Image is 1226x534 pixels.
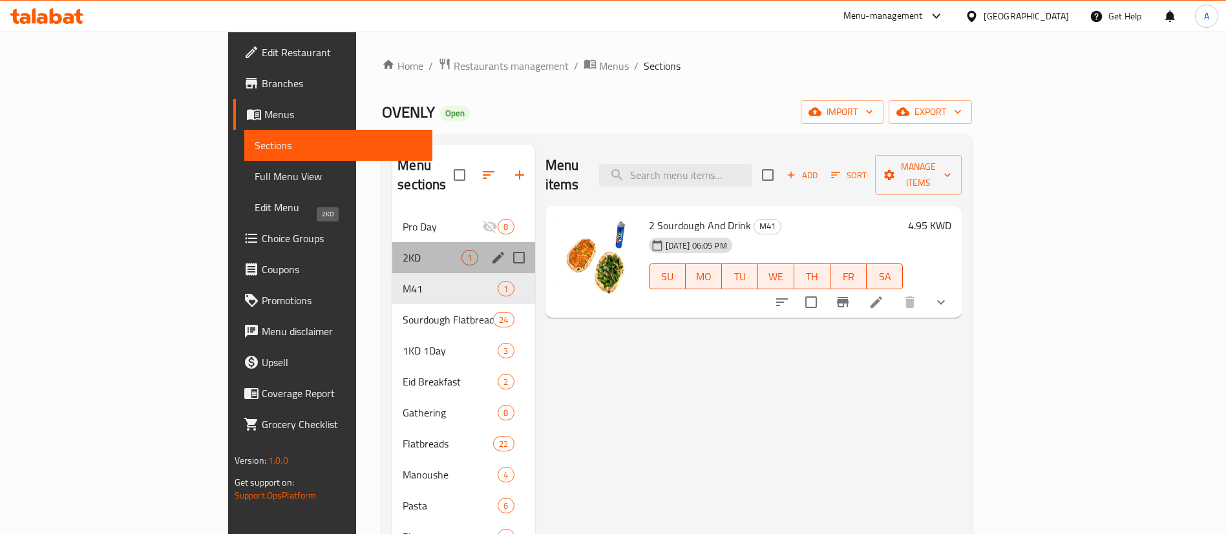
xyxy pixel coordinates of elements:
span: 1.0.0 [268,452,288,469]
div: 1KD 1Day3 [392,335,534,366]
span: Sourdough Flatbread [403,312,493,327]
div: items [498,374,514,389]
button: edit [489,248,508,267]
button: show more [925,287,956,318]
a: Menu disclaimer [233,316,433,347]
span: M41 [403,281,498,296]
span: Select to update [798,289,825,316]
span: 6 [498,500,513,512]
a: Branches [233,68,433,99]
div: items [461,250,478,265]
span: Eid Breakfast [403,374,498,389]
div: items [493,436,514,451]
button: WE [758,263,794,289]
span: M41 [754,219,781,234]
span: 1KD 1Day [403,343,498,358]
span: 22 [494,438,513,450]
li: / [634,58,639,74]
button: Branch-specific-item [827,287,858,318]
div: M411 [392,273,534,304]
span: Gathering [403,405,498,420]
a: Support.OpsPlatform [235,487,317,504]
a: Choice Groups [233,223,433,254]
div: items [498,467,514,482]
svg: Show Choices [933,294,949,310]
span: SA [872,267,898,286]
span: Menus [264,107,423,122]
div: Menu-management [843,8,923,24]
span: Open [440,108,470,119]
span: Version: [235,452,266,469]
span: 1 [498,283,513,295]
a: Sections [244,130,433,161]
span: WE [763,267,789,286]
div: items [498,281,514,296]
span: Add [785,168,819,183]
div: items [498,498,514,513]
div: Eid Breakfast2 [392,366,534,397]
button: TU [722,263,758,289]
a: Upsell [233,347,433,378]
span: 1 [462,252,477,264]
a: Promotions [233,285,433,316]
button: Add section [504,159,535,190]
a: Coupons [233,254,433,285]
span: Grocery Checklist [262,416,423,432]
span: 2 [498,376,513,388]
span: Select section [754,161,781,189]
button: FR [830,263,867,289]
h6: 4.95 KWD [908,216,951,234]
span: Coupons [262,262,423,277]
button: Add [781,165,823,185]
span: Add item [781,165,823,185]
li: / [574,58,578,74]
span: Menu disclaimer [262,323,423,339]
span: Promotions [262,293,423,308]
div: Open [440,106,470,121]
nav: breadcrumb [382,57,972,74]
a: Edit menu item [869,294,884,310]
span: Sections [644,58,681,74]
div: Flatbreads [403,436,493,451]
span: export [899,104,962,120]
span: Pro Day [403,219,482,234]
span: A [1204,9,1209,23]
h2: Menu items [545,156,584,194]
span: 2KD [403,250,461,265]
span: Sort items [823,165,875,185]
span: Restaurants management [454,58,569,74]
span: Sort sections [473,159,504,190]
div: Pasta6 [392,490,534,521]
button: SA [867,263,903,289]
span: Full Menu View [255,169,423,184]
button: delete [894,287,925,318]
span: Upsell [262,354,423,370]
button: export [889,100,972,124]
span: Sort [831,168,867,183]
span: Manoushe [403,467,498,482]
a: Grocery Checklist [233,409,433,440]
span: import [811,104,873,120]
span: Manage items [885,159,951,191]
span: 2 Sourdough And Drink [649,216,751,235]
span: 8 [498,407,513,419]
button: sort-choices [766,287,798,318]
button: Sort [828,165,870,185]
span: Sections [255,138,423,153]
a: Full Menu View [244,161,433,192]
span: TH [799,267,825,286]
span: Coverage Report [262,385,423,401]
button: TH [794,263,830,289]
span: 8 [498,221,513,233]
span: Choice Groups [262,231,423,246]
div: 2KD1edit [392,242,534,273]
div: M41 [754,219,781,234]
button: SU [649,263,686,289]
span: [DATE] 06:05 PM [661,240,732,252]
span: 24 [494,314,513,326]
